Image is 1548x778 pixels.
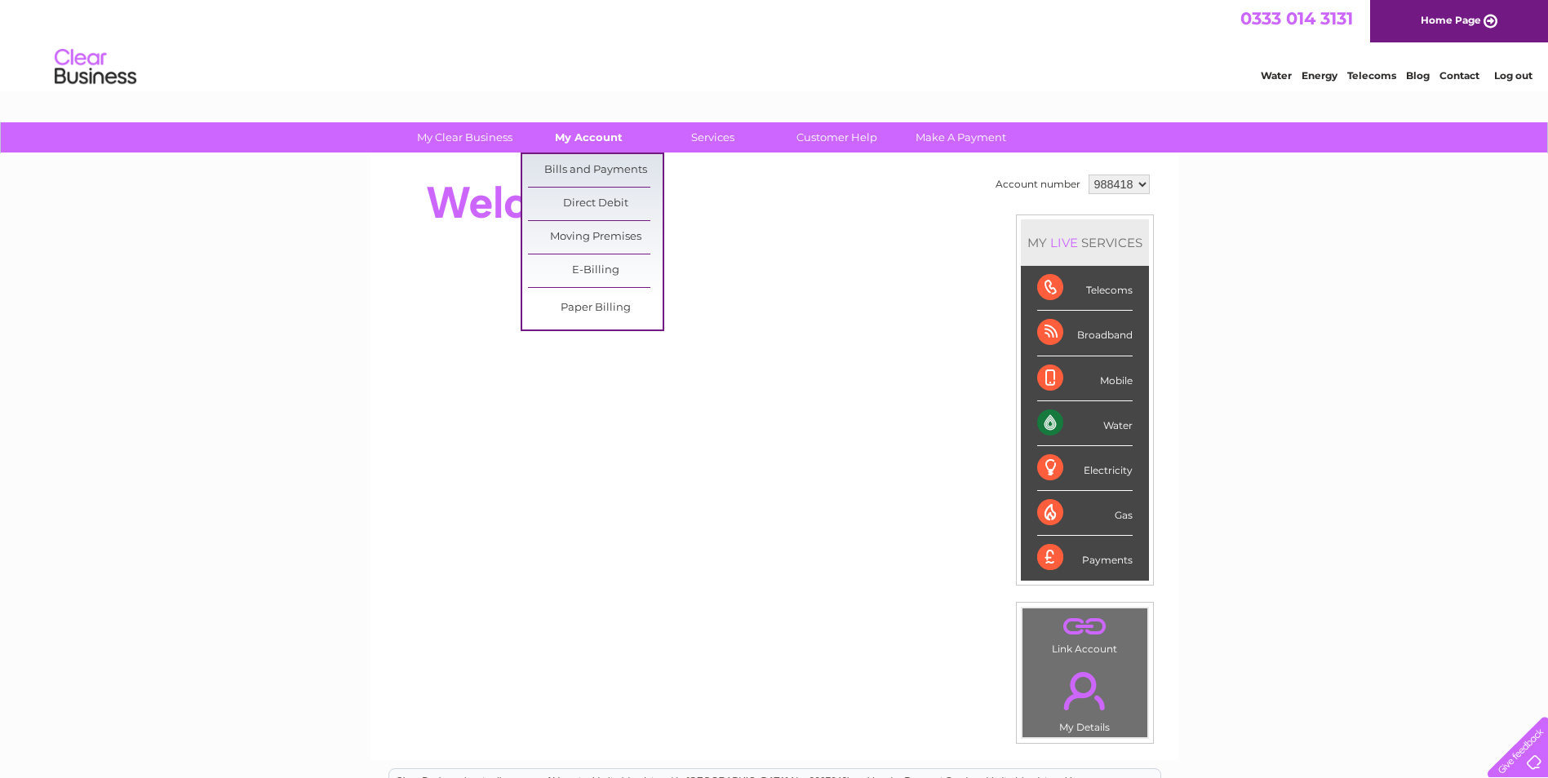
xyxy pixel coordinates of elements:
[1037,311,1133,356] div: Broadband
[528,221,663,254] a: Moving Premises
[1347,69,1396,82] a: Telecoms
[645,122,780,153] a: Services
[1494,69,1532,82] a: Log out
[528,254,663,287] a: E-Billing
[1021,219,1149,266] div: MY SERVICES
[389,9,1160,79] div: Clear Business is a trading name of Verastar Limited (registered in [GEOGRAPHIC_DATA] No. 3667643...
[1027,662,1143,719] a: .
[1047,235,1081,250] div: LIVE
[528,188,663,220] a: Direct Debit
[397,122,532,153] a: My Clear Business
[1240,8,1353,29] a: 0333 014 3131
[1261,69,1292,82] a: Water
[894,122,1028,153] a: Make A Payment
[1027,612,1143,641] a: .
[1037,536,1133,580] div: Payments
[528,292,663,325] a: Paper Billing
[1022,608,1148,659] td: Link Account
[1037,356,1133,401] div: Mobile
[1037,491,1133,536] div: Gas
[54,42,137,92] img: logo.png
[1302,69,1337,82] a: Energy
[1022,658,1148,738] td: My Details
[1037,401,1133,446] div: Water
[991,170,1084,198] td: Account number
[528,154,663,187] a: Bills and Payments
[1037,266,1133,311] div: Telecoms
[1037,446,1133,491] div: Electricity
[1439,69,1479,82] a: Contact
[521,122,656,153] a: My Account
[1406,69,1430,82] a: Blog
[770,122,904,153] a: Customer Help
